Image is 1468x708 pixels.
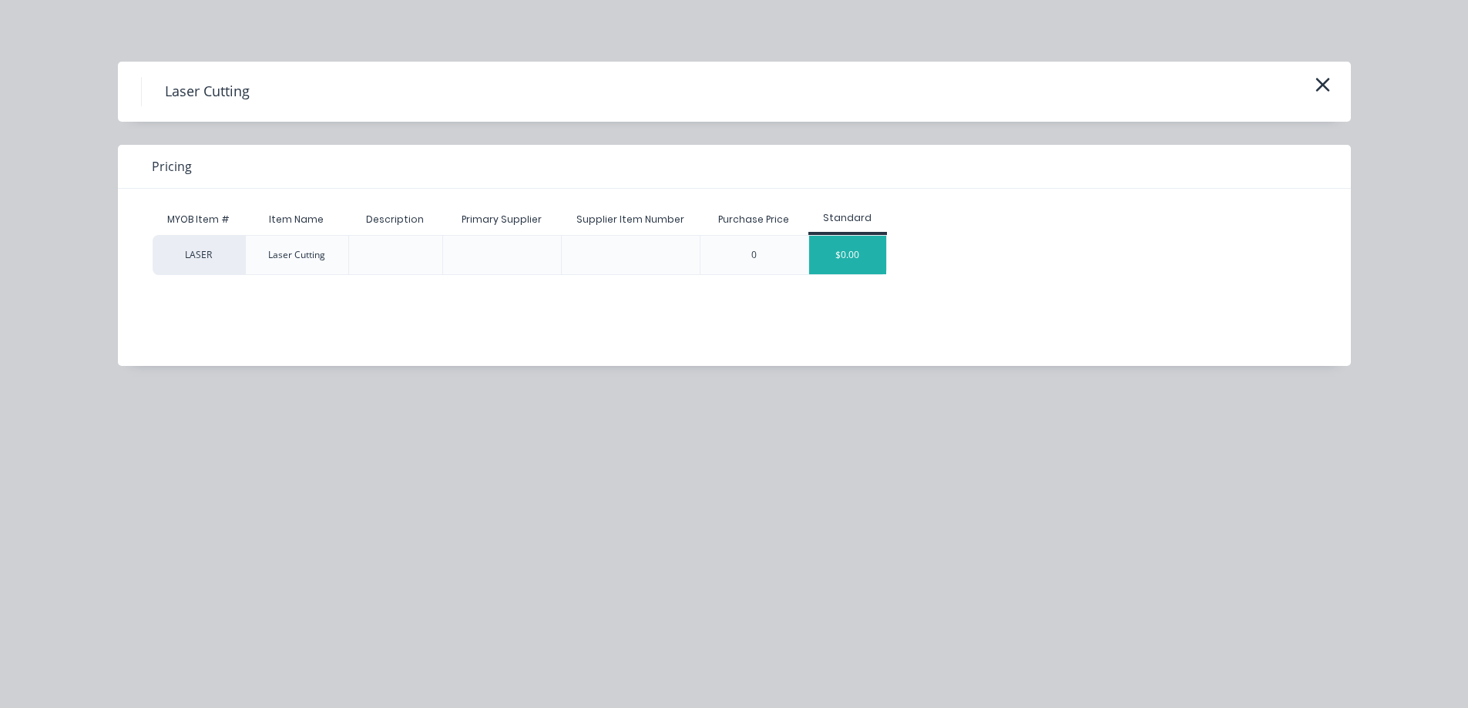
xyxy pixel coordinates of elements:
div: Item Name [257,200,336,239]
div: Purchase Price [706,200,801,239]
h4: Laser Cutting [141,77,273,106]
div: $0.00 [809,236,886,274]
div: 0 [751,248,757,262]
div: Standard [808,211,887,225]
div: Description [354,200,436,239]
div: MYOB Item # [153,204,245,235]
div: LASER [153,235,245,275]
div: Supplier Item Number [564,200,697,239]
div: Primary Supplier [449,200,554,239]
div: Laser Cutting [268,248,325,262]
span: Pricing [152,157,192,176]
